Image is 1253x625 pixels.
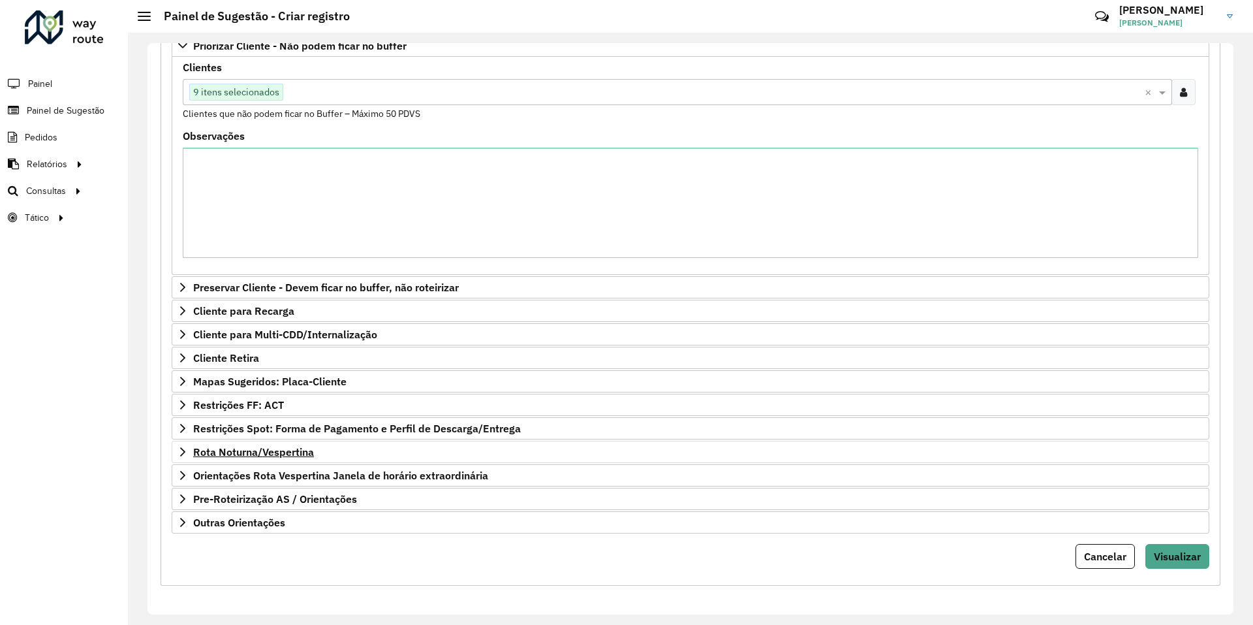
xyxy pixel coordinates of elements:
[1084,550,1126,563] span: Cancelar
[27,157,67,171] span: Relatórios
[193,329,377,340] span: Cliente para Multi-CDD/Internalização
[172,417,1209,440] a: Restrições Spot: Forma de Pagamento e Perfil de Descarga/Entrega
[193,306,294,316] span: Cliente para Recarga
[28,77,52,91] span: Painel
[26,184,66,198] span: Consultas
[193,423,521,434] span: Restrições Spot: Forma de Pagamento e Perfil de Descarga/Entrega
[172,347,1209,369] a: Cliente Retira
[172,464,1209,487] a: Orientações Rota Vespertina Janela de horário extraordinária
[172,276,1209,298] a: Preservar Cliente - Devem ficar no buffer, não roteirizar
[193,353,259,363] span: Cliente Retira
[183,128,245,144] label: Observações
[1088,3,1116,31] a: Contato Rápido
[190,84,283,100] span: 9 itens selecionados
[1154,550,1201,563] span: Visualizar
[193,400,284,410] span: Restrições FF: ACT
[193,517,285,528] span: Outras Orientações
[193,447,314,457] span: Rota Noturna/Vespertina
[151,9,350,24] h2: Painel de Sugestão - Criar registro
[1119,17,1217,29] span: [PERSON_NAME]
[25,131,57,144] span: Pedidos
[172,511,1209,534] a: Outras Orientações
[172,441,1209,463] a: Rota Noturna/Vespertina
[193,282,459,293] span: Preservar Cliente - Devem ficar no buffer, não roteirizar
[193,494,357,504] span: Pre-Roteirização AS / Orientações
[25,211,49,225] span: Tático
[172,300,1209,322] a: Cliente para Recarga
[183,59,222,75] label: Clientes
[1145,84,1156,100] span: Clear all
[172,394,1209,416] a: Restrições FF: ACT
[1119,4,1217,16] h3: [PERSON_NAME]
[1075,544,1135,569] button: Cancelar
[193,40,407,51] span: Priorizar Cliente - Não podem ficar no buffer
[193,470,488,481] span: Orientações Rota Vespertina Janela de horário extraordinária
[27,104,104,118] span: Painel de Sugestão
[172,370,1209,393] a: Mapas Sugeridos: Placa-Cliente
[172,35,1209,57] a: Priorizar Cliente - Não podem ficar no buffer
[1145,544,1209,569] button: Visualizar
[172,323,1209,345] a: Cliente para Multi-CDD/Internalização
[193,376,347,387] span: Mapas Sugeridos: Placa-Cliente
[172,57,1209,275] div: Priorizar Cliente - Não podem ficar no buffer
[172,488,1209,510] a: Pre-Roteirização AS / Orientações
[183,108,420,120] small: Clientes que não podem ficar no Buffer – Máximo 50 PDVS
